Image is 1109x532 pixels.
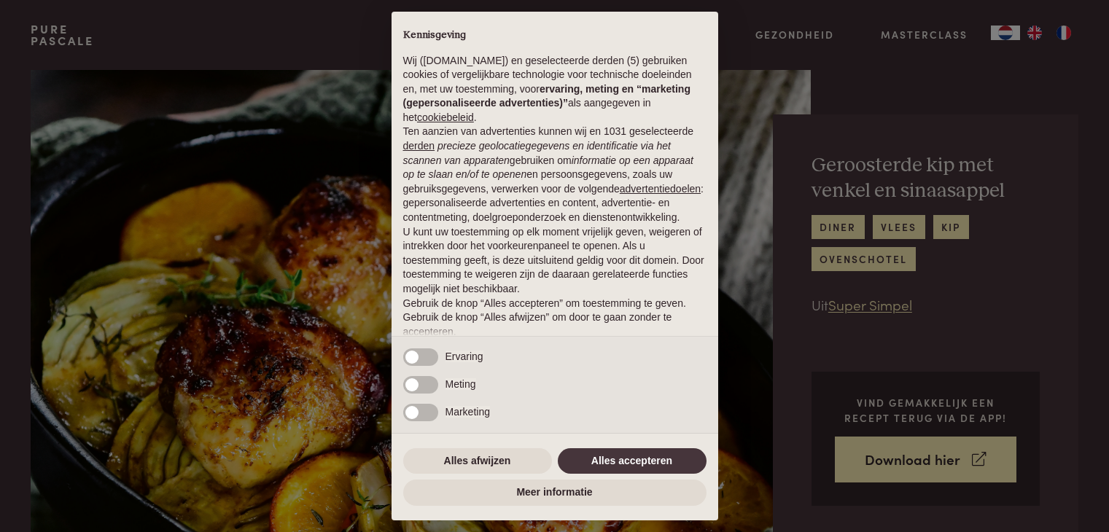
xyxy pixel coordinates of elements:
[445,406,490,418] span: Marketing
[403,225,707,297] p: U kunt uw toestemming op elk moment vrijelijk geven, weigeren of intrekken door het voorkeurenpan...
[403,54,707,125] p: Wij ([DOMAIN_NAME]) en geselecteerde derden (5) gebruiken cookies of vergelijkbare technologie vo...
[403,140,671,166] em: precieze geolocatiegegevens en identificatie via het scannen van apparaten
[558,448,707,474] button: Alles accepteren
[403,125,707,224] p: Ten aanzien van advertenties kunnen wij en 1031 geselecteerde gebruiken om en persoonsgegevens, z...
[620,182,701,197] button: advertentiedoelen
[403,139,435,154] button: derden
[403,480,707,506] button: Meer informatie
[445,378,476,390] span: Meting
[403,29,707,42] h2: Kennisgeving
[403,83,690,109] strong: ervaring, meting en “marketing (gepersonaliseerde advertenties)”
[417,112,474,123] a: cookiebeleid
[403,154,694,181] em: informatie op een apparaat op te slaan en/of te openen
[403,448,552,474] button: Alles afwijzen
[403,297,707,340] p: Gebruik de knop “Alles accepteren” om toestemming te geven. Gebruik de knop “Alles afwijzen” om d...
[445,351,483,362] span: Ervaring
